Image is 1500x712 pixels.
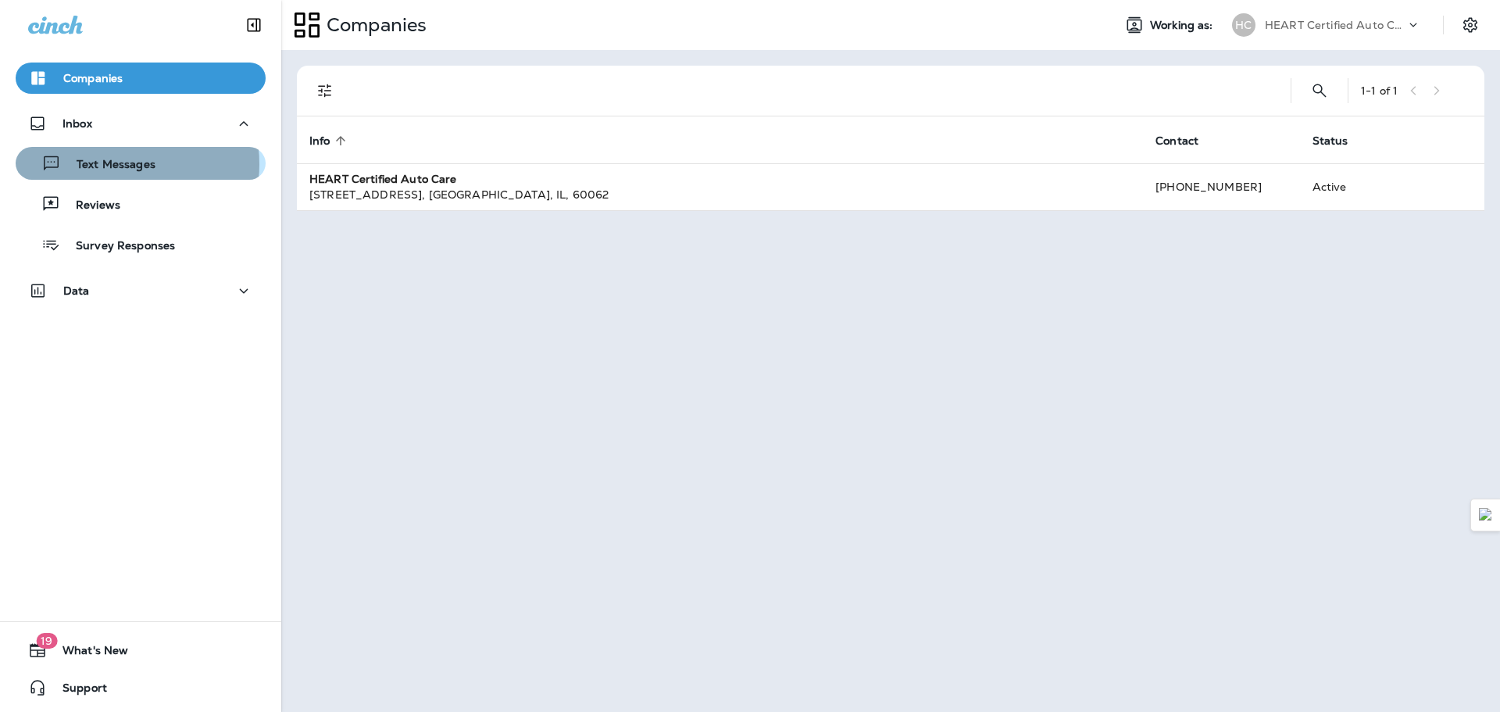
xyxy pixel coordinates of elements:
button: Filters [309,75,341,106]
span: Contact [1155,134,1219,148]
div: [STREET_ADDRESS] , [GEOGRAPHIC_DATA] , IL , 60062 [309,187,1130,202]
span: 19 [36,633,57,649]
p: Survey Responses [60,239,175,254]
button: 19What's New [16,635,266,666]
span: Support [47,682,107,700]
span: Working as: [1150,19,1216,32]
button: Settings [1456,11,1484,39]
button: Companies [16,63,266,94]
span: Info [309,134,330,148]
p: Data [63,284,90,297]
button: Collapse Sidebar [232,9,276,41]
span: What's New [47,644,128,663]
td: Active [1300,163,1400,210]
span: Contact [1155,134,1198,148]
div: 1 - 1 of 1 [1361,84,1398,97]
span: Status [1312,134,1369,148]
p: Inbox [62,117,92,130]
p: HEART Certified Auto Care [1265,19,1405,31]
button: Support [16,672,266,703]
p: Companies [63,72,123,84]
button: Search Companies [1304,75,1335,106]
button: Survey Responses [16,228,266,261]
button: Inbox [16,108,266,139]
strong: HEART Certified Auto Care [309,172,457,186]
button: Text Messages [16,147,266,180]
img: Detect Auto [1479,508,1493,522]
td: [PHONE_NUMBER] [1143,163,1299,210]
div: HC [1232,13,1255,37]
p: Text Messages [61,158,155,173]
button: Reviews [16,188,266,220]
span: Status [1312,134,1348,148]
button: Data [16,275,266,306]
p: Reviews [60,199,120,213]
span: Info [309,134,351,148]
p: Companies [320,13,427,37]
